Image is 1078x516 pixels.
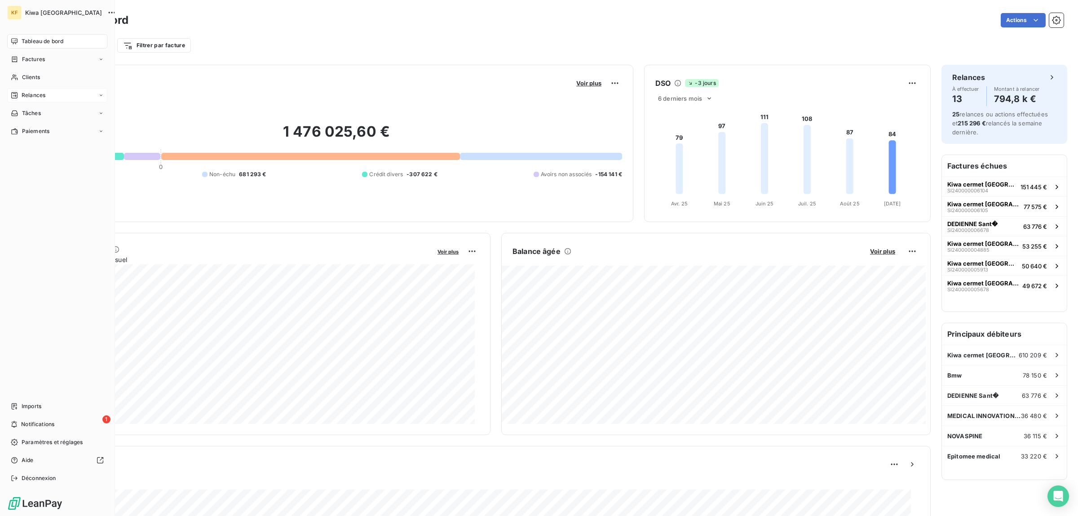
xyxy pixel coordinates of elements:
[22,37,63,45] span: Tableau de bord
[798,200,816,207] tspan: Juil. 25
[1024,432,1047,440] span: 36 115 €
[22,109,41,117] span: Tâches
[952,92,979,106] h4: 13
[22,474,56,482] span: Déconnexion
[22,127,49,135] span: Paiements
[117,38,191,53] button: Filtrer par facture
[1023,372,1047,379] span: 78 150 €
[947,227,989,233] span: SI240000006678
[595,170,622,178] span: -154 141 €
[655,78,671,89] h6: DSO
[1021,183,1047,191] span: 151 445 €
[942,155,1067,177] h6: Factures échues
[947,392,998,399] span: DEDIENNE Sant�
[209,170,235,178] span: Non-échu
[947,181,1017,188] span: Kiwa cermet [GEOGRAPHIC_DATA]
[22,456,34,464] span: Aide
[1022,243,1047,250] span: 53 255 €
[947,267,988,272] span: SI240000005913
[755,200,774,207] tspan: Juin 25
[840,200,860,207] tspan: Août 25
[952,86,979,92] span: À effectuer
[947,188,988,193] span: SI240000006104
[51,123,622,150] h2: 1 476 025,60 €
[22,438,83,446] span: Paramètres et réglages
[512,246,561,257] h6: Balance âgée
[942,323,1067,345] h6: Principaux débiteurs
[1001,13,1046,27] button: Actions
[947,412,1021,419] span: MEDICAL INNOVATION DEVELOPPEMENT
[994,86,1040,92] span: Montant à relancer
[870,248,895,255] span: Voir plus
[952,72,985,83] h6: Relances
[947,247,990,253] span: SI240000004885
[1022,262,1047,270] span: 50 640 €
[942,177,1067,196] button: Kiwa cermet [GEOGRAPHIC_DATA]SI240000006104151 445 €
[1019,351,1047,359] span: 610 209 €
[947,432,982,440] span: NOVASPINE
[952,111,1048,136] span: relances ou actions effectuées et relancés la semaine dernière.
[7,453,107,467] a: Aide
[1021,453,1047,460] span: 33 220 €
[1021,412,1047,419] span: 36 480 €
[958,120,985,127] span: 215 296 €
[942,236,1067,256] button: Kiwa cermet [GEOGRAPHIC_DATA]SI24000000488553 255 €
[867,247,898,255] button: Voir plus
[884,200,901,207] tspan: [DATE]
[658,95,702,102] span: 6 derniers mois
[994,92,1040,106] h4: 794,8 k €
[1022,392,1047,399] span: 63 776 €
[406,170,437,178] span: -307 622 €
[947,453,1000,460] span: Epitomee medical
[437,249,459,255] span: Voir plus
[541,170,592,178] span: Avoirs non associés
[947,208,988,213] span: SI240000006105
[1047,485,1069,507] div: Open Intercom Messenger
[942,216,1067,236] button: DEDIENNE Sant�SI24000000667863 776 €
[942,196,1067,216] button: Kiwa cermet [GEOGRAPHIC_DATA]SI24000000610577 575 €
[947,351,1019,359] span: Kiwa cermet [GEOGRAPHIC_DATA]
[22,91,45,99] span: Relances
[22,73,40,81] span: Clients
[947,372,962,379] span: Bmw
[947,240,1019,247] span: Kiwa cermet [GEOGRAPHIC_DATA]
[947,260,1018,267] span: Kiwa cermet [GEOGRAPHIC_DATA]
[942,276,1067,295] button: Kiwa cermet [GEOGRAPHIC_DATA]SI24000000567849 672 €
[7,5,22,20] div: KF
[25,9,102,16] span: Kiwa [GEOGRAPHIC_DATA]
[239,170,266,178] span: 681 293 €
[574,79,604,87] button: Voir plus
[21,420,54,428] span: Notifications
[1022,282,1047,289] span: 49 672 €
[947,220,998,227] span: DEDIENNE Sant�
[942,256,1067,276] button: Kiwa cermet [GEOGRAPHIC_DATA]SI24000000591350 640 €
[947,280,1019,287] span: Kiwa cermet [GEOGRAPHIC_DATA]
[576,80,601,87] span: Voir plus
[51,255,431,264] span: Chiffre d'affaires mensuel
[22,55,45,63] span: Factures
[671,200,688,207] tspan: Avr. 25
[685,79,718,87] span: -3 jours
[22,402,41,410] span: Imports
[435,247,461,255] button: Voir plus
[159,163,163,170] span: 0
[369,170,403,178] span: Crédit divers
[7,496,63,511] img: Logo LeanPay
[1023,223,1047,230] span: 63 776 €
[947,287,989,292] span: SI240000005678
[714,200,730,207] tspan: Mai 25
[947,200,1020,208] span: Kiwa cermet [GEOGRAPHIC_DATA]
[1024,203,1047,210] span: 77 575 €
[102,415,110,423] span: 1
[952,111,959,118] span: 25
